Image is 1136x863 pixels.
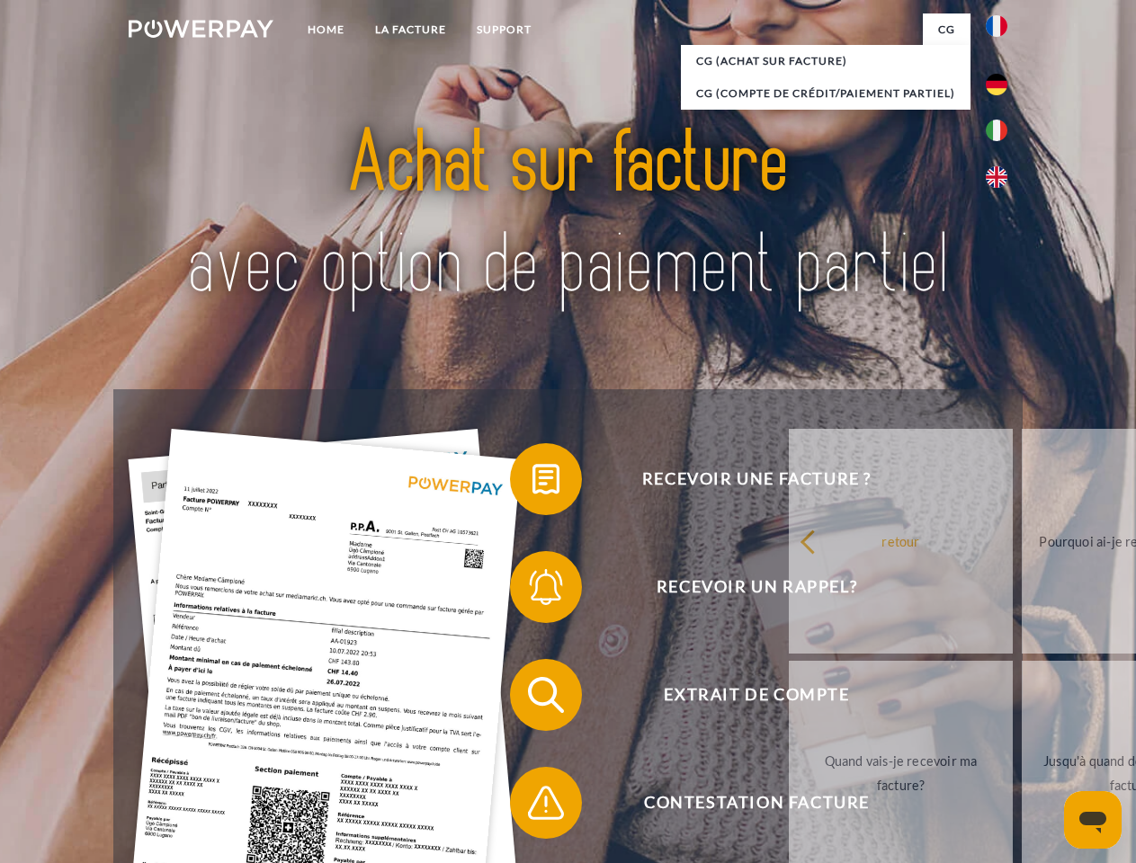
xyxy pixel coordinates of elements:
iframe: Bouton de lancement de la fenêtre de messagerie [1064,791,1122,849]
a: CG (Compte de crédit/paiement partiel) [681,77,971,110]
button: Recevoir une facture ? [510,443,978,515]
button: Recevoir un rappel? [510,551,978,623]
img: logo-powerpay-white.svg [129,20,273,38]
img: qb_bell.svg [523,565,568,609]
a: CG (achat sur facture) [681,45,971,77]
span: Extrait de compte [536,659,977,731]
a: Home [292,13,360,46]
img: de [986,74,1007,95]
div: Quand vais-je recevoir ma facture? [800,749,1002,797]
img: title-powerpay_fr.svg [172,86,964,344]
button: Extrait de compte [510,659,978,731]
button: Contestation Facture [510,767,978,839]
a: LA FACTURE [360,13,461,46]
img: fr [986,15,1007,37]
img: qb_search.svg [523,672,568,717]
a: Support [461,13,547,46]
img: qb_bill.svg [523,457,568,502]
a: CG [923,13,971,46]
span: Contestation Facture [536,767,977,839]
img: qb_warning.svg [523,780,568,825]
div: retour [800,529,1002,553]
img: it [986,120,1007,141]
img: en [986,166,1007,188]
span: Recevoir une facture ? [536,443,977,515]
span: Recevoir un rappel? [536,551,977,623]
